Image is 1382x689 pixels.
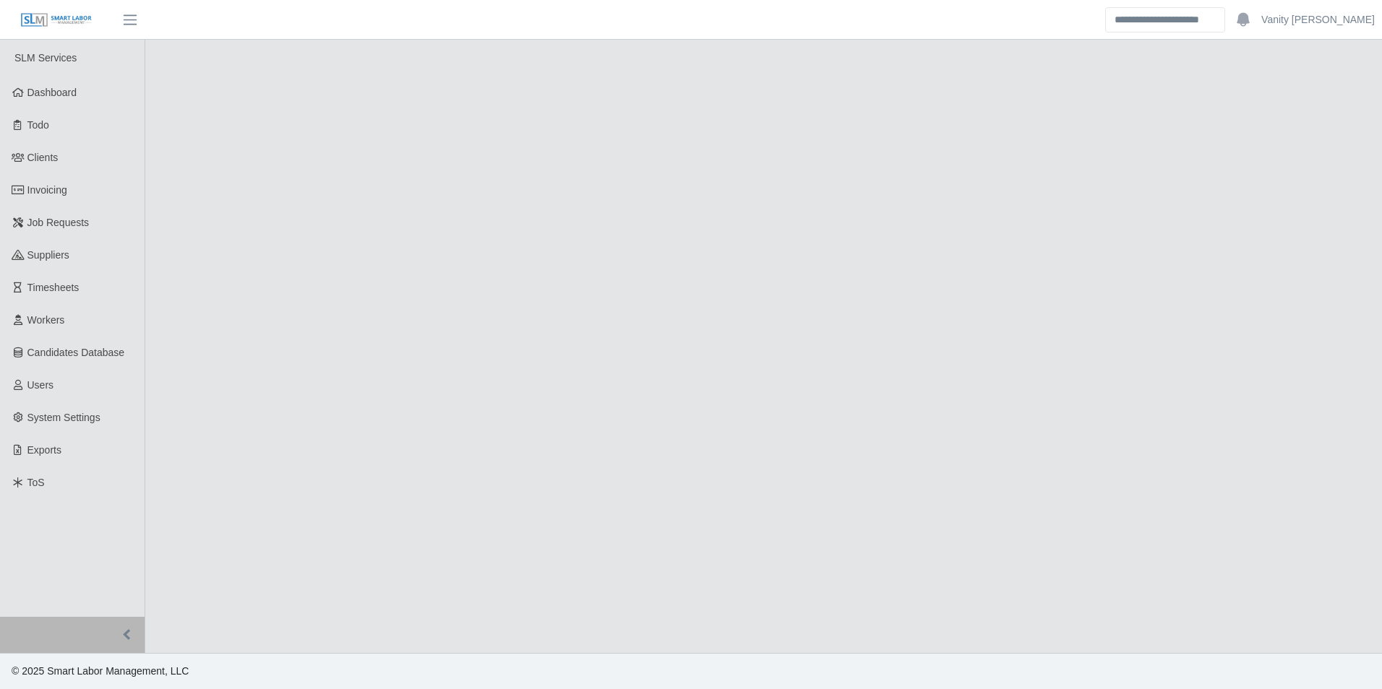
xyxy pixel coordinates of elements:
img: SLM Logo [20,12,93,28]
span: Suppliers [27,249,69,261]
span: ToS [27,477,45,488]
input: Search [1105,7,1225,32]
span: Clients [27,152,59,163]
a: Vanity [PERSON_NAME] [1261,12,1375,27]
span: Workers [27,314,65,326]
span: Users [27,379,54,391]
span: Exports [27,444,61,456]
span: Job Requests [27,217,90,228]
span: SLM Services [14,52,77,64]
span: Invoicing [27,184,67,196]
span: © 2025 Smart Labor Management, LLC [12,665,189,677]
span: Dashboard [27,87,77,98]
span: Timesheets [27,282,80,293]
span: System Settings [27,412,100,423]
span: Todo [27,119,49,131]
span: Candidates Database [27,347,125,358]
